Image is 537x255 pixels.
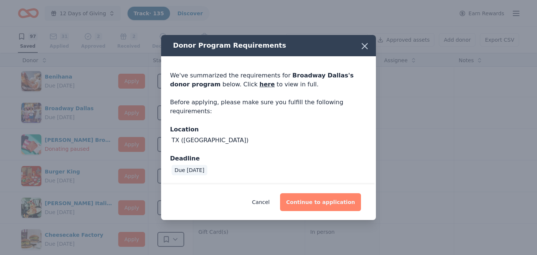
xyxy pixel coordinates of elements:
div: TX ([GEOGRAPHIC_DATA]) [172,136,249,145]
div: Due [DATE] [172,165,207,175]
div: We've summarized the requirements for below. Click to view in full. [170,71,367,89]
button: Continue to application [280,193,361,211]
div: Location [170,125,367,134]
button: Cancel [252,193,270,211]
a: here [260,80,275,89]
div: Before applying, please make sure you fulfill the following requirements: [170,98,367,116]
div: Donor Program Requirements [161,35,376,56]
div: Deadline [170,154,367,163]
